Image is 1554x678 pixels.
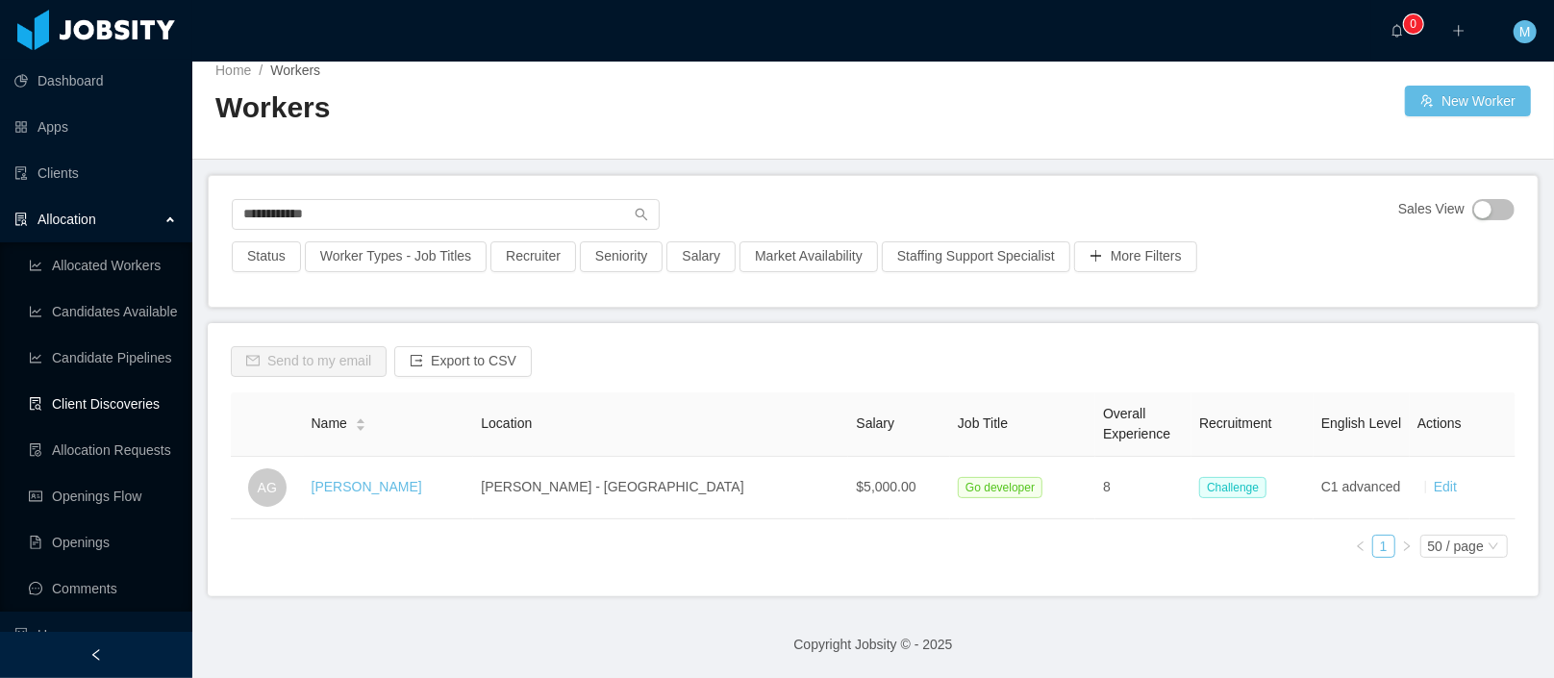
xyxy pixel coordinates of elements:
[635,208,648,221] i: icon: search
[29,477,177,515] a: icon: idcardOpenings Flow
[394,346,532,377] button: icon: exportExport to CSV
[856,479,915,494] span: $5,000.00
[14,62,177,100] a: icon: pie-chartDashboard
[1398,199,1465,220] span: Sales View
[312,479,422,494] a: [PERSON_NAME]
[1395,535,1418,558] li: Next Page
[14,154,177,192] a: icon: auditClients
[1349,535,1372,558] li: Previous Page
[1391,24,1404,38] i: icon: bell
[1452,24,1466,38] i: icon: plus
[1074,241,1197,272] button: icon: plusMore Filters
[29,431,177,469] a: icon: file-doneAllocation Requests
[1404,14,1423,34] sup: 0
[14,615,177,654] a: icon: robotUsers
[38,212,96,227] span: Allocation
[1199,477,1266,498] span: Challenge
[1417,415,1462,431] span: Actions
[666,241,736,272] button: Salary
[1373,536,1394,557] a: 1
[739,241,878,272] button: Market Availability
[355,416,365,422] i: icon: caret-up
[14,108,177,146] a: icon: appstoreApps
[1372,535,1395,558] li: 1
[215,63,251,78] a: Home
[29,569,177,608] a: icon: messageComments
[258,468,277,507] span: AG
[270,63,320,78] span: Workers
[1519,20,1531,43] span: M
[232,241,301,272] button: Status
[1405,86,1531,116] button: icon: usergroup-addNew Worker
[29,292,177,331] a: icon: line-chartCandidates Available
[1355,540,1366,552] i: icon: left
[312,414,347,434] span: Name
[856,415,894,431] span: Salary
[473,457,848,519] td: [PERSON_NAME] - [GEOGRAPHIC_DATA]
[1321,415,1401,431] span: English Level
[29,246,177,285] a: icon: line-chartAllocated Workers
[1103,406,1170,441] span: Overall Experience
[1095,457,1191,519] td: 8
[14,213,28,226] i: icon: solution
[490,241,576,272] button: Recruiter
[958,415,1008,431] span: Job Title
[1199,415,1271,431] span: Recruitment
[1488,540,1499,554] i: icon: down
[1199,479,1274,494] a: Challenge
[481,415,532,431] span: Location
[355,423,365,429] i: icon: caret-down
[958,477,1042,498] span: Go developer
[1428,536,1484,557] div: 50 / page
[192,612,1554,678] footer: Copyright Jobsity © - 2025
[882,241,1070,272] button: Staffing Support Specialist
[305,241,487,272] button: Worker Types - Job Titles
[215,88,873,128] h2: Workers
[1434,479,1457,494] a: Edit
[29,385,177,423] a: icon: file-searchClient Discoveries
[29,339,177,377] a: icon: line-chartCandidate Pipelines
[1401,540,1413,552] i: icon: right
[1314,457,1410,519] td: C1 advanced
[355,415,366,429] div: Sort
[580,241,663,272] button: Seniority
[29,523,177,562] a: icon: file-textOpenings
[259,63,263,78] span: /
